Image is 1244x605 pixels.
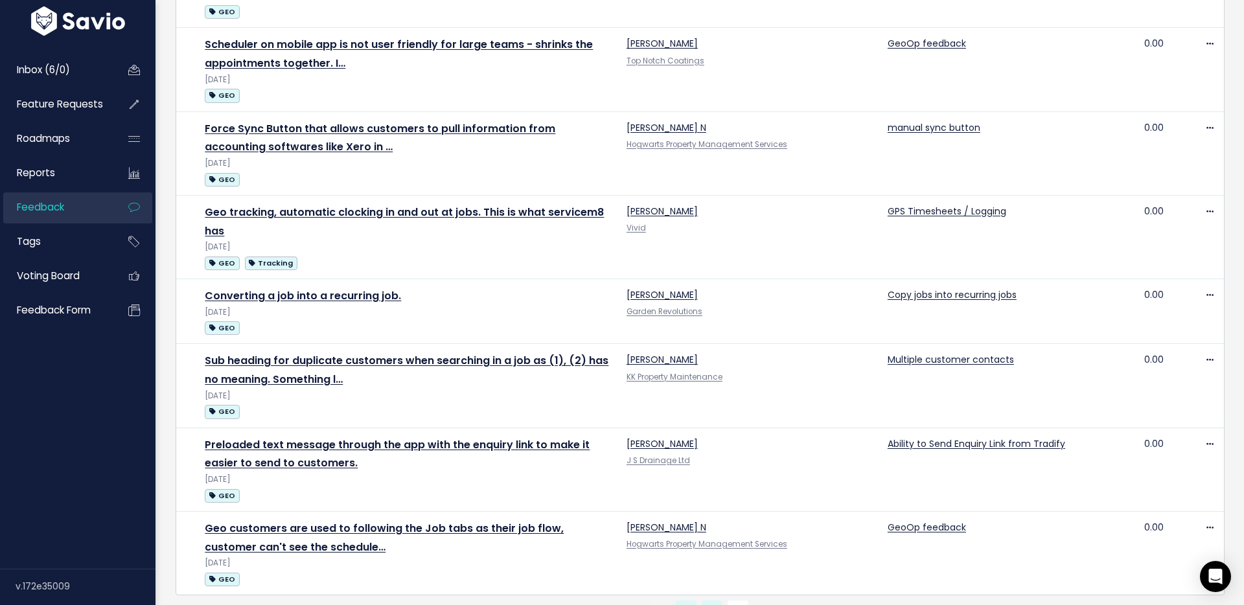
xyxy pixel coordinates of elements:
a: Ability to Send Enquiry Link from Tradify [888,437,1065,450]
a: GEO [205,87,239,103]
div: [DATE] [205,556,611,570]
div: [DATE] [205,157,611,170]
span: GEO [205,257,239,270]
a: Geo customers are used to following the Job tabs as their job flow, customer can't see the schedule… [205,521,564,554]
a: GeoOp feedback [888,37,966,50]
a: GeoOp feedback [888,521,966,534]
div: Open Intercom Messenger [1200,561,1231,592]
a: manual sync button [888,121,980,134]
span: Feedback [17,200,64,214]
span: GEO [205,405,239,418]
a: [PERSON_NAME] [627,205,698,218]
a: GEO [205,487,239,503]
div: [DATE] [205,73,611,87]
div: [DATE] [205,240,611,254]
a: Vivid [627,223,646,233]
span: GEO [205,573,239,586]
span: Feedback form [17,303,91,317]
a: Preloaded text message through the app with the enquiry link to make it easier to send to customers. [205,437,590,471]
a: [PERSON_NAME] N [627,121,706,134]
a: Top Notch Coatings [627,56,704,66]
span: Voting Board [17,269,80,282]
a: Geo tracking, automatic clocking in and out at jobs. This is what servicem8 has [205,205,604,238]
span: Tags [17,234,41,248]
a: J S Drainage Ltd [627,455,690,466]
a: GEO [205,319,239,336]
div: [DATE] [205,473,611,486]
div: [DATE] [205,306,611,319]
a: [PERSON_NAME] [627,437,698,450]
td: 0.00 [1093,111,1171,195]
a: Garden Revolutions [627,306,702,317]
span: GEO [205,321,239,335]
a: [PERSON_NAME] [627,353,698,366]
span: Feature Requests [17,97,103,111]
div: [DATE] [205,389,611,403]
a: Tracking [245,255,297,271]
a: Roadmaps [3,124,108,154]
a: [PERSON_NAME] [627,37,698,50]
a: Inbox (6/0) [3,55,108,85]
td: 0.00 [1093,28,1171,111]
a: Copy jobs into recurring jobs [888,288,1017,301]
a: Tags [3,227,108,257]
a: GPS Timesheets / Logging [888,205,1006,218]
span: Tracking [245,257,297,270]
td: 0.00 [1093,279,1171,343]
a: [PERSON_NAME] N [627,521,706,534]
img: logo-white.9d6f32f41409.svg [28,6,128,36]
a: Hogwarts Property Management Services [627,539,787,549]
a: GEO [205,255,239,271]
a: Feedback [3,192,108,222]
span: GEO [205,489,239,503]
a: GEO [205,3,239,19]
a: GEO [205,403,239,419]
a: [PERSON_NAME] [627,288,698,301]
a: Feature Requests [3,89,108,119]
td: 0.00 [1093,511,1171,595]
a: Converting a job into a recurring job. [205,288,401,303]
div: v.172e35009 [16,569,155,603]
span: GEO [205,89,239,102]
a: Feedback form [3,295,108,325]
span: Reports [17,166,55,179]
td: 0.00 [1093,195,1171,279]
span: Roadmaps [17,131,70,145]
a: GEO [205,171,239,187]
a: GEO [205,571,239,587]
a: Scheduler on mobile app is not user friendly for large teams - shrinks the appointments together. I… [205,37,593,71]
a: Voting Board [3,261,108,291]
a: Sub heading for duplicate customers when searching in a job as (1), (2) has no meaning. Something l… [205,353,608,387]
span: GEO [205,173,239,187]
a: Hogwarts Property Management Services [627,139,787,150]
span: GEO [205,5,239,19]
td: 0.00 [1093,344,1171,428]
a: Force Sync Button that allows customers to pull information from accounting softwares like Xero in … [205,121,555,155]
td: 0.00 [1093,428,1171,511]
a: Multiple customer contacts [888,353,1014,366]
a: KK Property Maintenance [627,372,722,382]
span: Inbox (6/0) [17,63,70,76]
a: Reports [3,158,108,188]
